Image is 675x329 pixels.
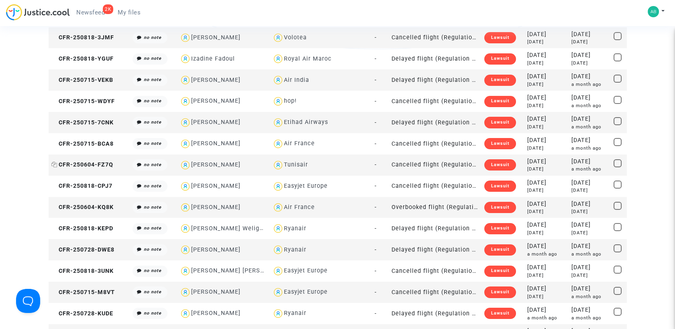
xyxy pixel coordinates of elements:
[375,204,377,211] span: -
[272,223,284,234] img: icon-user.svg
[144,98,161,104] i: no note
[272,265,284,277] img: icon-user.svg
[375,55,377,62] span: -
[51,161,113,168] span: CFR-250604-FZ7Q
[571,39,608,45] div: [DATE]
[191,119,241,126] div: [PERSON_NAME]
[179,117,191,128] img: icon-user.svg
[571,30,608,39] div: [DATE]
[527,315,566,321] div: a month ago
[389,69,481,91] td: Delayed flight (Regulation EC 261/2004)
[389,218,481,239] td: Delayed flight (Regulation EC 261/2004)
[76,9,105,16] span: Newsfeed
[571,284,608,293] div: [DATE]
[571,145,608,152] div: a month ago
[571,242,608,251] div: [DATE]
[527,157,566,166] div: [DATE]
[527,145,566,152] div: [DATE]
[375,183,377,189] span: -
[484,75,516,86] div: Lawsuit
[571,124,608,130] div: a month ago
[179,95,191,107] img: icon-user.svg
[375,225,377,232] span: -
[527,136,566,145] div: [DATE]
[272,308,284,319] img: icon-user.svg
[51,119,114,126] span: CFR-250715-7CNK
[527,124,566,130] div: [DATE]
[527,200,566,209] div: [DATE]
[571,136,608,145] div: [DATE]
[527,306,566,315] div: [DATE]
[51,98,115,105] span: CFR-250715-WDYF
[571,221,608,229] div: [DATE]
[118,9,141,16] span: My files
[111,6,147,18] a: My files
[51,246,114,253] span: CFR-250728-DWE8
[527,93,566,102] div: [DATE]
[51,310,113,317] span: CFR-250728-KUDE
[144,289,161,294] i: no note
[272,202,284,213] img: icon-user.svg
[179,159,191,171] img: icon-user.svg
[527,284,566,293] div: [DATE]
[179,286,191,298] img: icon-user.svg
[179,223,191,234] img: icon-user.svg
[51,225,113,232] span: CFR-250818-KEPD
[284,161,308,168] div: Tunisair
[272,138,284,150] img: icon-user.svg
[284,183,328,189] div: Easyjet Europe
[527,51,566,60] div: [DATE]
[375,289,377,296] span: -
[191,183,241,189] div: [PERSON_NAME]
[179,202,191,213] img: icon-user.svg
[389,133,481,154] td: Cancelled flight (Regulation EC 261/2004)
[272,95,284,107] img: icon-user.svg
[284,34,307,41] div: Volotea
[484,138,516,149] div: Lawsuit
[144,35,161,40] i: no note
[571,102,608,109] div: a month ago
[375,268,377,274] span: -
[389,176,481,197] td: Cancelled flight (Regulation EC 261/2004)
[389,91,481,112] td: Cancelled flight (Regulation EC 261/2004)
[284,119,328,126] div: Etihad Airways
[484,286,516,298] div: Lawsuit
[284,225,306,232] div: Ryanair
[484,181,516,192] div: Lawsuit
[191,225,279,232] div: [PERSON_NAME] Weligamage
[484,53,516,65] div: Lawsuit
[284,310,306,317] div: Ryanair
[375,246,377,253] span: -
[144,141,161,146] i: no note
[284,288,328,295] div: Easyjet Europe
[272,286,284,298] img: icon-user.svg
[484,202,516,213] div: Lawsuit
[389,260,481,282] td: Cancelled flight (Regulation EC 261/2004)
[571,51,608,60] div: [DATE]
[484,32,516,43] div: Lawsuit
[389,303,481,324] td: Delayed flight (Regulation EC 261/2004)
[571,229,608,236] div: [DATE]
[144,205,161,210] i: no note
[527,263,566,272] div: [DATE]
[375,140,377,147] span: -
[389,112,481,133] td: Delayed flight (Regulation EC 261/2004)
[51,183,112,189] span: CFR-250818-CPJ7
[375,119,377,126] span: -
[144,268,161,273] i: no note
[272,32,284,44] img: icon-user.svg
[179,244,191,256] img: icon-user.svg
[191,55,235,62] div: Izadine Fadoul
[571,315,608,321] div: a month ago
[144,162,161,167] i: no note
[527,102,566,109] div: [DATE]
[571,72,608,81] div: [DATE]
[284,204,315,211] div: Air France
[527,166,566,173] div: [DATE]
[144,56,161,61] i: no note
[144,120,161,125] i: no note
[527,187,566,194] div: [DATE]
[389,197,481,218] td: Overbooked flight (Regulation EC 261/2004)
[272,74,284,86] img: icon-user.svg
[191,310,241,317] div: [PERSON_NAME]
